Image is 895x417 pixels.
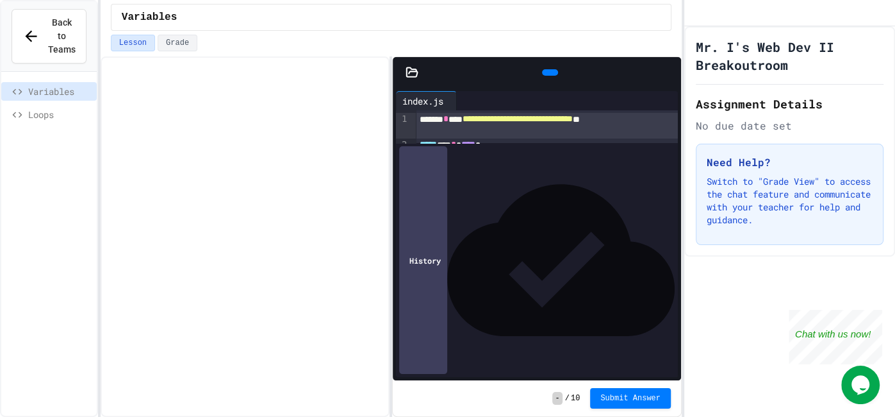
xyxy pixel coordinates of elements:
span: Variables [122,10,177,25]
span: Submit Answer [600,393,661,404]
div: 1 [396,113,409,139]
div: 2 [396,139,409,151]
span: - [552,392,562,405]
div: index.js [396,94,450,108]
span: Loops [28,108,92,121]
h1: Mr. I's Web Dev II Breakoutroom [696,38,883,74]
div: index.js [396,91,457,110]
h2: Assignment Details [696,95,883,113]
iframe: chat widget [789,310,882,364]
div: No due date set [696,118,883,133]
p: Switch to "Grade View" to access the chat feature and communicate with your teacher for help and ... [707,175,873,226]
button: Submit Answer [590,388,671,409]
div: History [399,146,447,374]
button: Lesson [111,35,155,51]
iframe: chat widget [841,366,882,404]
h3: Need Help? [707,155,873,170]
span: Variables [28,85,92,98]
span: / [565,393,570,404]
button: Grade [158,35,197,51]
button: Back to Teams [12,9,86,64]
span: Back to Teams [48,16,76,56]
span: 10 [571,393,580,404]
